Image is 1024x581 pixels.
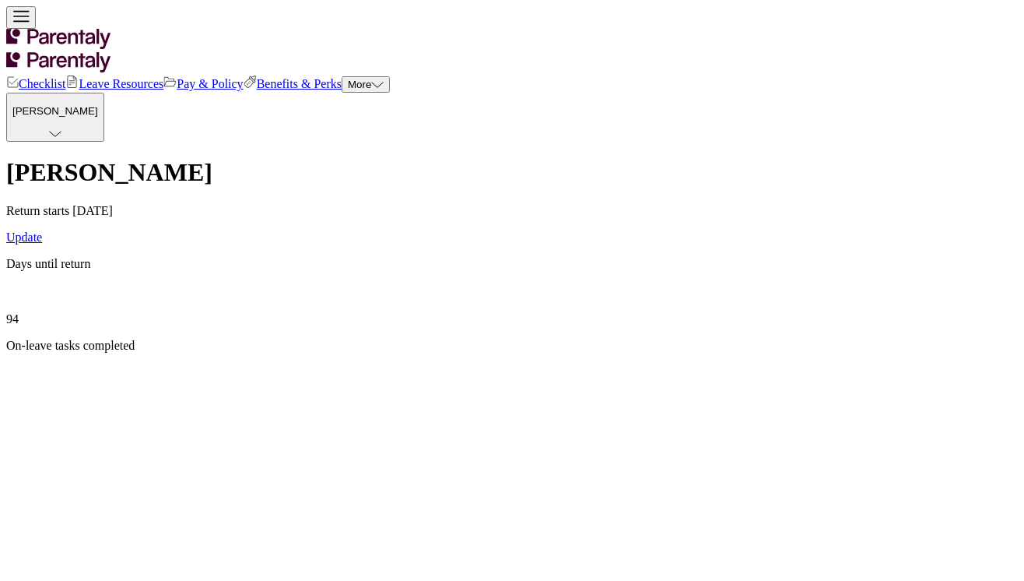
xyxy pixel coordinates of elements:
[163,77,243,90] a: Pay & Policy
[6,231,42,244] a: Update
[342,76,390,93] button: More
[6,204,1018,218] p: Return starts [DATE]
[6,339,1018,353] p: On-leave tasks completed
[6,77,65,90] a: Checklist
[6,257,1018,271] p: Days until return
[6,312,19,326] span: 94
[6,93,104,142] button: [PERSON_NAME]
[65,77,163,90] a: Leave Resources
[244,77,342,90] a: Benefits & Perks
[12,105,98,117] p: [PERSON_NAME]
[6,6,36,29] button: open drawer
[6,158,1018,187] h1: [PERSON_NAME]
